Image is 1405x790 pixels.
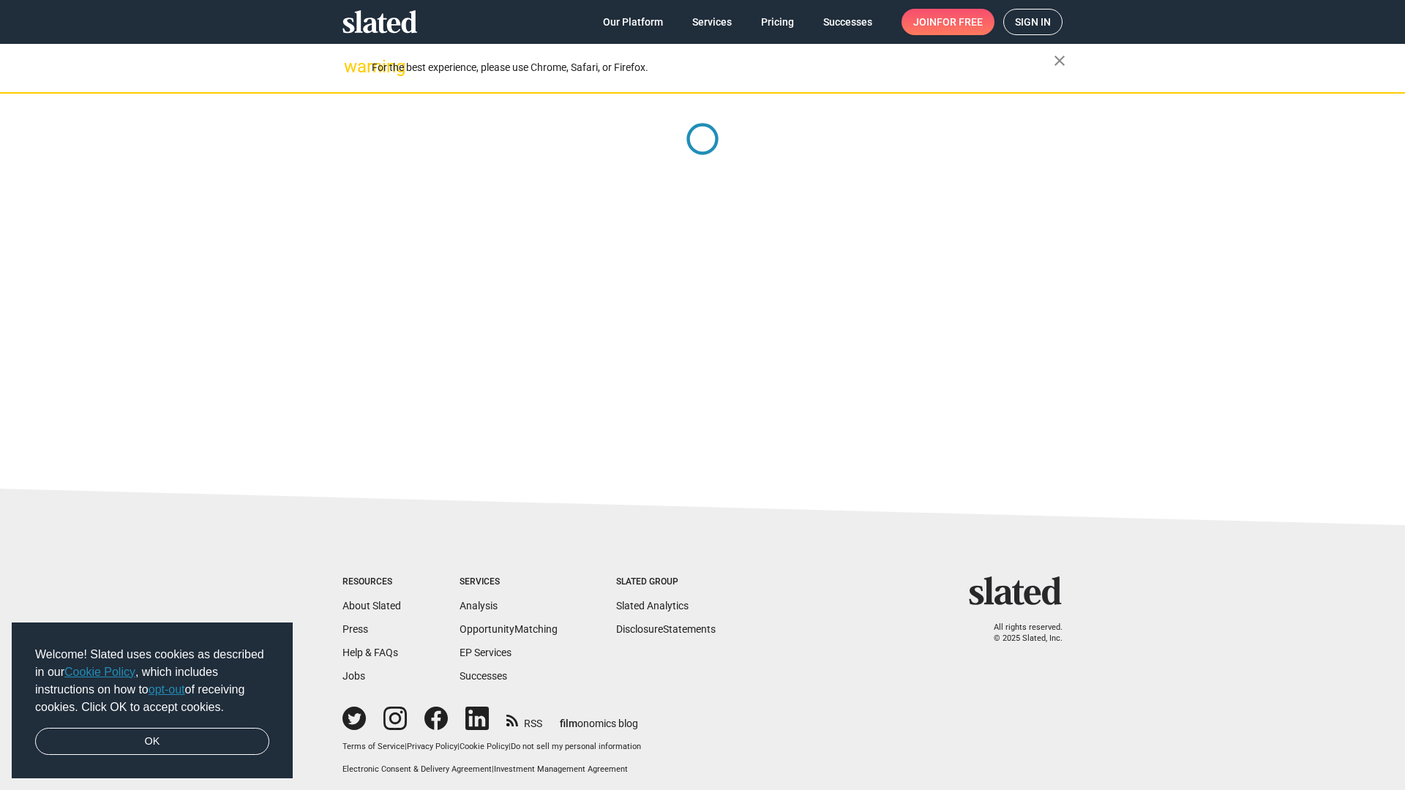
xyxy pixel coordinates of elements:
[342,623,368,635] a: Press
[460,742,509,751] a: Cookie Policy
[149,683,185,696] a: opt-out
[342,647,398,658] a: Help & FAQs
[761,9,794,35] span: Pricing
[591,9,675,35] a: Our Platform
[460,647,512,658] a: EP Services
[492,764,494,774] span: |
[460,600,498,612] a: Analysis
[1015,10,1051,34] span: Sign in
[460,670,507,682] a: Successes
[35,728,269,756] a: dismiss cookie message
[407,742,457,751] a: Privacy Policy
[342,742,405,751] a: Terms of Service
[681,9,743,35] a: Services
[511,742,641,753] button: Do not sell my personal information
[560,718,577,729] span: film
[616,576,716,588] div: Slated Group
[506,708,542,731] a: RSS
[344,58,361,75] mat-icon: warning
[457,742,460,751] span: |
[405,742,407,751] span: |
[342,576,401,588] div: Resources
[342,600,401,612] a: About Slated
[749,9,806,35] a: Pricing
[35,646,269,716] span: Welcome! Slated uses cookies as described in our , which includes instructions on how to of recei...
[460,576,558,588] div: Services
[913,9,983,35] span: Join
[460,623,558,635] a: OpportunityMatching
[64,666,135,678] a: Cookie Policy
[12,622,293,779] div: cookieconsent
[978,622,1063,644] p: All rights reserved. © 2025 Slated, Inc.
[342,764,492,774] a: Electronic Consent & Delivery Agreement
[1003,9,1063,35] a: Sign in
[509,742,511,751] span: |
[1051,52,1068,69] mat-icon: close
[692,9,732,35] span: Services
[823,9,872,35] span: Successes
[937,9,983,35] span: for free
[342,670,365,682] a: Jobs
[616,600,689,612] a: Slated Analytics
[494,764,628,774] a: Investment Management Agreement
[902,9,994,35] a: Joinfor free
[372,58,1054,78] div: For the best experience, please use Chrome, Safari, or Firefox.
[812,9,884,35] a: Successes
[560,705,638,731] a: filmonomics blog
[616,623,716,635] a: DisclosureStatements
[603,9,663,35] span: Our Platform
